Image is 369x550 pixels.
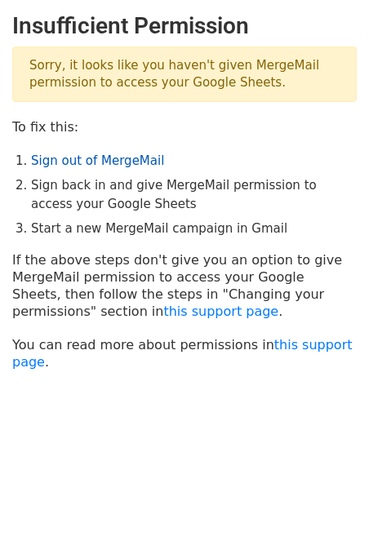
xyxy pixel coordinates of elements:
[287,472,369,550] iframe: Chat Widget
[12,47,357,102] p: Sorry, it looks like you haven't given MergeMail permission to access your Google Sheets.
[12,118,357,135] p: To fix this:
[163,304,278,319] a: this support page
[31,220,357,238] li: Start a new MergeMail campaign in Gmail
[12,12,357,40] h2: Insufficient Permission
[31,153,164,168] a: Sign out of MergeMail
[12,251,357,320] p: If the above steps don't give you an option to give MergeMail permission to access your Google Sh...
[12,337,353,370] a: this support page
[12,336,357,370] p: You can read more about permissions in .
[31,176,357,213] li: Sign back in and give MergeMail permission to access your Google Sheets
